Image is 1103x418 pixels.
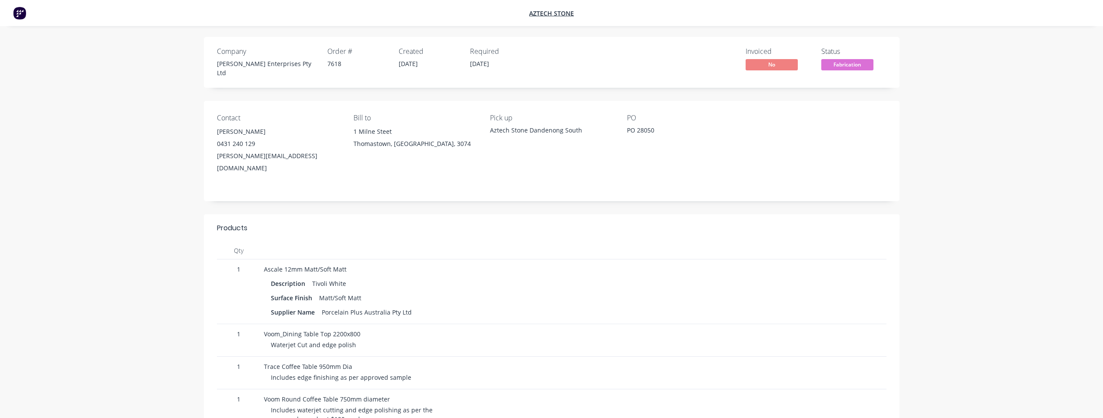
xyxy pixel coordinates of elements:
div: Order # [327,47,388,56]
span: 1 [220,362,257,371]
div: PO 28050 [627,126,736,138]
div: Matt/Soft Matt [316,292,365,304]
div: Supplier Name [271,306,318,318]
span: Ascale 12mm Matt/Soft Matt [264,265,347,273]
div: Bill to [353,114,476,122]
div: PO [627,114,750,122]
div: Porcelain Plus Australia Pty Ltd [318,306,415,318]
div: Invoiced [746,47,811,56]
div: Surface Finish [271,292,316,304]
span: Voom_Dining Table Top 2200x800 [264,330,360,338]
span: No [746,59,798,70]
span: 1 [220,265,257,274]
div: Created [399,47,460,56]
div: Qty [217,242,260,259]
div: Pick up [490,114,613,122]
div: 1 Milne SteetThomastown, [GEOGRAPHIC_DATA], 3074 [353,126,476,153]
span: Voom Round Coffee Table 750mm diameter [264,395,390,403]
div: 0431 240 129 [217,138,340,150]
span: [DATE] [399,60,418,68]
div: 1 Milne Steet [353,126,476,138]
img: Factory [13,7,26,20]
span: Includes edge finishing as per approved sample [271,373,411,382]
div: [PERSON_NAME] Enterprises Pty Ltd [217,59,317,77]
span: Trace Coffee Table 950mm Dia [264,362,352,371]
div: Company [217,47,317,56]
span: [DATE] [470,60,489,68]
span: 1 [220,329,257,338]
div: Status [821,47,886,56]
div: Thomastown, [GEOGRAPHIC_DATA], 3074 [353,138,476,150]
span: Fabrication [821,59,873,70]
div: Aztech Stone Dandenong South [490,126,613,135]
div: [PERSON_NAME][EMAIL_ADDRESS][DOMAIN_NAME] [217,150,340,174]
span: Waterjet Cut and edge polish [271,341,356,349]
a: Aztech Stone [529,9,574,17]
div: [PERSON_NAME]0431 240 129[PERSON_NAME][EMAIL_ADDRESS][DOMAIN_NAME] [217,126,340,174]
div: Required [470,47,531,56]
div: Description [271,277,309,290]
div: [PERSON_NAME] [217,126,340,138]
div: Products [217,223,247,233]
div: Contact [217,114,340,122]
div: 7618 [327,59,388,68]
span: 1 [220,395,257,404]
div: Tivoli White [309,277,350,290]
